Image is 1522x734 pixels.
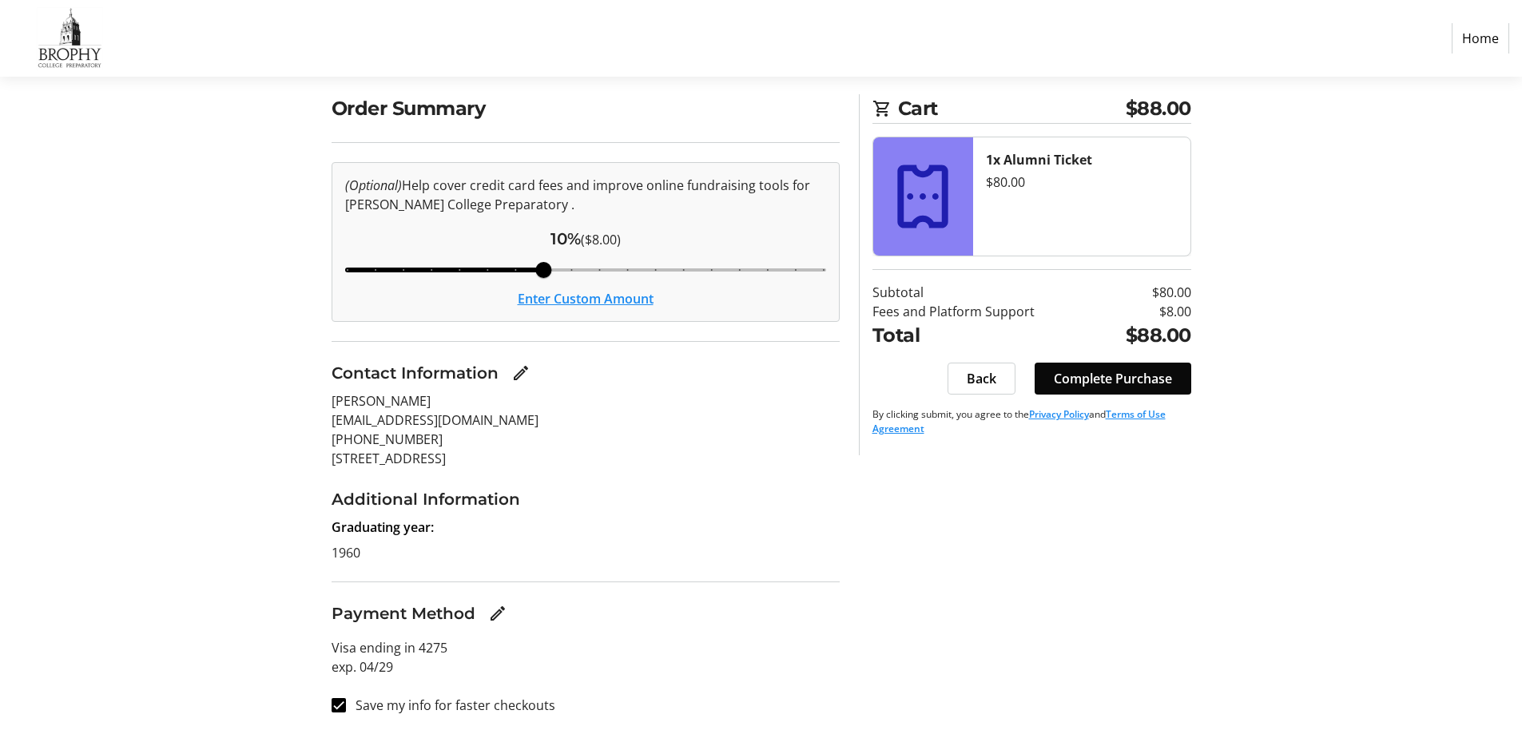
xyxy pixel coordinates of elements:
[986,151,1092,169] strong: 1x Alumni Ticket
[13,6,126,70] img: Brophy College Preparatory 's Logo
[1099,321,1191,350] td: $88.00
[332,449,840,468] p: [STREET_ADDRESS]
[872,321,1099,350] td: Total
[872,302,1099,321] td: Fees and Platform Support
[1035,363,1191,395] button: Complete Purchase
[332,543,840,562] p: 1960
[550,229,581,248] span: 10%
[345,177,402,194] em: (Optional)
[967,369,996,388] span: Back
[345,176,826,214] p: Help cover credit card fees and improve online fundraising tools for [PERSON_NAME] College Prepar...
[898,94,1126,123] span: Cart
[1054,369,1172,388] span: Complete Purchase
[1126,94,1191,123] span: $88.00
[345,227,826,251] div: ($8.00)
[986,173,1178,192] div: $80.00
[332,638,840,676] p: Visa ending in 4275 exp. 04/29
[332,411,840,430] p: [EMAIL_ADDRESS][DOMAIN_NAME]
[332,518,434,536] strong: Graduating year:
[948,363,1015,395] button: Back
[1452,23,1509,54] a: Home
[1029,407,1089,421] a: Privacy Policy
[872,407,1191,436] p: By clicking submit, you agree to the and
[1099,283,1191,302] td: $80.00
[346,696,555,715] label: Save my info for faster checkouts
[518,289,654,308] button: Enter Custom Amount
[872,407,1166,435] a: Terms of Use Agreement
[505,357,537,389] button: Edit Contact Information
[332,391,840,411] p: [PERSON_NAME]
[872,283,1099,302] td: Subtotal
[332,430,840,449] p: [PHONE_NUMBER]
[332,94,840,123] h2: Order Summary
[1099,302,1191,321] td: $8.00
[332,487,840,511] h3: Additional Information
[482,597,514,629] button: Edit Payment Method
[332,361,499,385] h3: Contact Information
[332,601,475,625] h3: Payment Method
